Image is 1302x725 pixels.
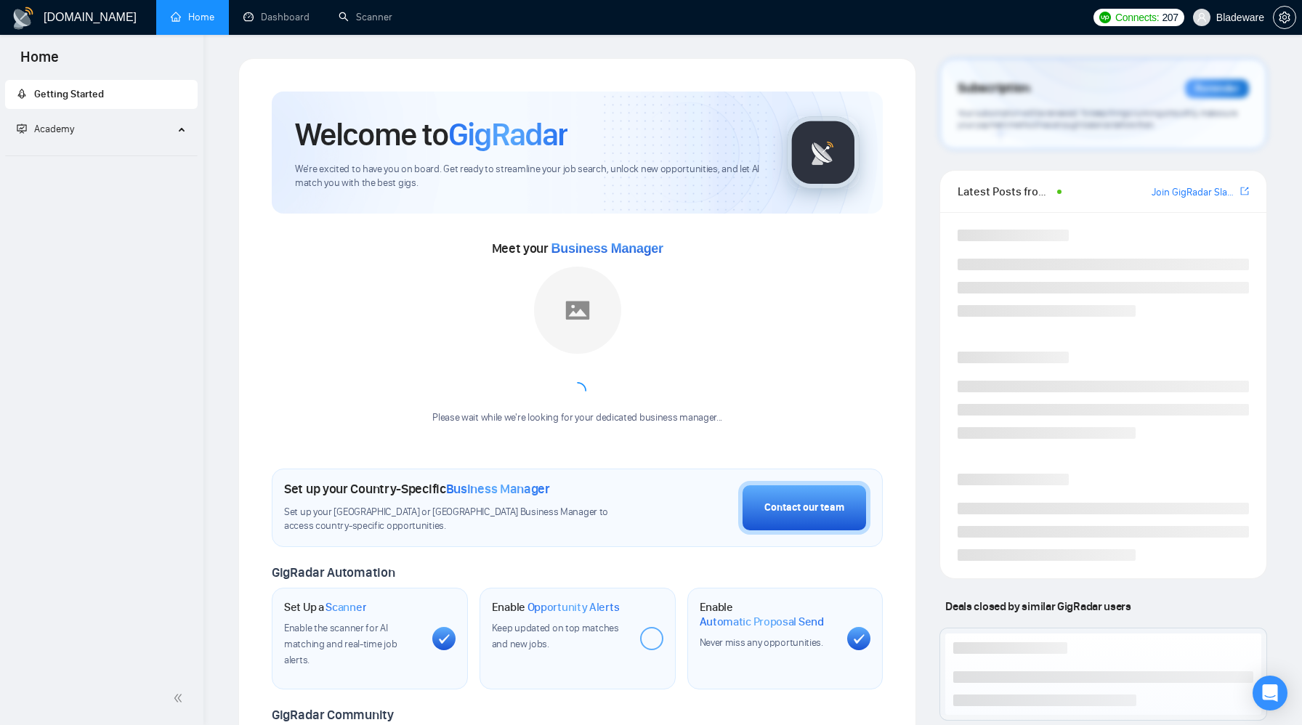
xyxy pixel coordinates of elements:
a: export [1240,185,1249,198]
img: logo [12,7,35,30]
span: Scanner [325,600,366,615]
div: Contact our team [764,500,844,516]
span: Business Manager [551,241,663,256]
span: Automatic Proposal Send [700,615,824,629]
span: GigRadar Automation [272,564,395,580]
h1: Enable [700,600,836,628]
button: setting [1273,6,1296,29]
a: searchScanner [339,11,392,23]
div: Please wait while we're looking for your dedicated business manager... [424,411,731,425]
span: Opportunity Alerts [527,600,620,615]
div: Open Intercom Messenger [1253,676,1287,710]
span: loading [567,380,589,402]
span: Latest Posts from the GigRadar Community [958,182,1053,201]
span: We're excited to have you on board. Get ready to streamline your job search, unlock new opportuni... [295,163,764,190]
img: placeholder.png [534,267,621,354]
span: Business Manager [446,481,550,497]
li: Getting Started [5,80,198,109]
a: Join GigRadar Slack Community [1152,185,1237,201]
a: setting [1273,12,1296,23]
div: Reminder [1185,79,1249,98]
span: Getting Started [34,88,104,100]
span: 207 [1162,9,1178,25]
span: user [1197,12,1207,23]
img: gigradar-logo.png [787,116,860,189]
span: Connects: [1115,9,1159,25]
span: rocket [17,89,27,99]
span: GigRadar Community [272,707,394,723]
span: Academy [17,123,74,135]
li: Academy Homepage [5,150,198,159]
span: Deals closed by similar GigRadar users [939,594,1136,619]
span: Home [9,46,70,77]
button: Contact our team [738,481,870,535]
a: dashboardDashboard [243,11,310,23]
h1: Set up your Country-Specific [284,481,550,497]
span: Academy [34,123,74,135]
span: Your subscription will be renewed. To keep things running smoothly, make sure your payment method... [958,108,1237,131]
span: export [1240,185,1249,197]
h1: Set Up a [284,600,366,615]
span: Subscription [958,76,1030,101]
span: Never miss any opportunities. [700,636,823,649]
span: Enable the scanner for AI matching and real-time job alerts. [284,622,397,666]
h1: Welcome to [295,115,567,154]
h1: Enable [492,600,620,615]
span: GigRadar [448,115,567,154]
span: double-left [173,691,187,705]
span: Meet your [492,240,663,256]
a: homeHome [171,11,214,23]
img: upwork-logo.png [1099,12,1111,23]
span: Keep updated on top matches and new jobs. [492,622,619,650]
span: Set up your [GEOGRAPHIC_DATA] or [GEOGRAPHIC_DATA] Business Manager to access country-specific op... [284,506,636,533]
span: fund-projection-screen [17,123,27,134]
span: setting [1274,12,1295,23]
